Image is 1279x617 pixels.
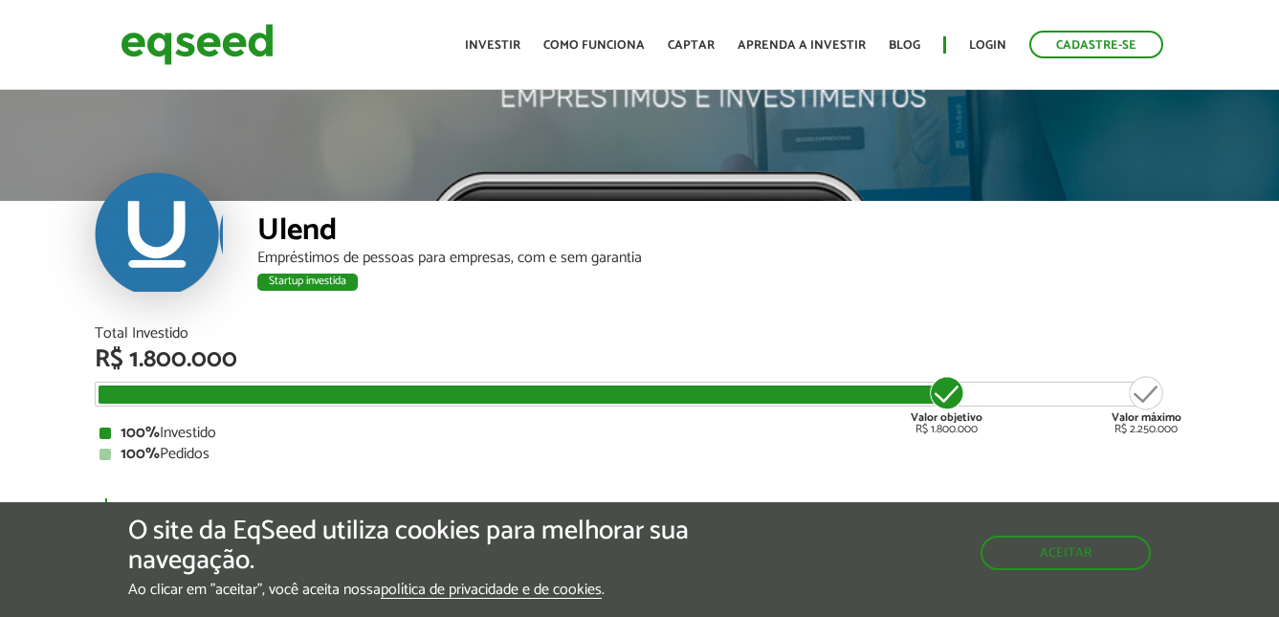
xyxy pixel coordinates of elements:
[95,326,1185,342] div: Total Investido
[1112,374,1181,435] div: R$ 2.250.000
[257,215,1185,251] div: Ulend
[128,517,742,576] h5: O site da EqSeed utiliza cookies para melhorar sua navegação.
[99,447,1180,462] div: Pedidos
[543,39,645,52] a: Como funciona
[95,491,325,518] a: Informações essenciais da oferta
[981,536,1151,570] button: Aceitar
[99,426,1180,441] div: Investido
[668,39,715,52] a: Captar
[969,39,1006,52] a: Login
[889,39,920,52] a: Blog
[95,347,1185,372] div: R$ 1.800.000
[257,251,1185,266] div: Empréstimos de pessoas para empresas, com e sem garantia
[911,408,982,427] strong: Valor objetivo
[128,581,742,599] p: Ao clicar em "aceitar", você aceita nossa .
[465,39,520,52] a: Investir
[911,374,982,435] div: R$ 1.800.000
[121,441,160,467] strong: 100%
[121,19,274,70] img: EqSeed
[121,420,160,446] strong: 100%
[257,274,358,291] div: Startup investida
[1029,31,1163,58] a: Cadastre-se
[381,583,602,599] a: política de privacidade e de cookies
[1112,408,1181,427] strong: Valor máximo
[738,39,866,52] a: Aprenda a investir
